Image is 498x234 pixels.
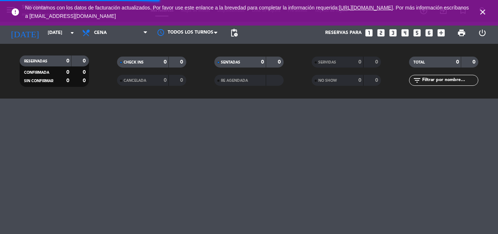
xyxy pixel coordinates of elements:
[124,61,144,64] span: CHECK INS
[278,60,282,65] strong: 0
[375,78,380,83] strong: 0
[472,22,493,44] div: LOG OUT
[478,8,487,16] i: close
[68,28,77,37] i: arrow_drop_down
[11,8,20,16] i: error
[25,5,469,19] span: No contamos con los datos de facturación actualizados. Por favor use este enlance a la brevedad p...
[164,78,167,83] strong: 0
[424,28,434,38] i: looks_6
[318,79,337,83] span: NO SHOW
[180,60,184,65] strong: 0
[339,5,393,11] a: [URL][DOMAIN_NAME]
[413,76,421,85] i: filter_list
[412,28,422,38] i: looks_5
[413,61,425,64] span: TOTAL
[66,58,69,64] strong: 0
[376,28,386,38] i: looks_two
[388,28,398,38] i: looks_3
[364,28,374,38] i: looks_one
[24,79,53,83] span: SIN CONFIRMAR
[318,61,336,64] span: SERVIDAS
[221,79,248,83] span: RE AGENDADA
[180,78,184,83] strong: 0
[83,70,87,75] strong: 0
[5,25,44,41] i: [DATE]
[94,30,107,35] span: Cena
[164,60,167,65] strong: 0
[421,76,478,84] input: Filtrar por nombre...
[478,28,487,37] i: power_settings_new
[472,60,477,65] strong: 0
[66,78,69,83] strong: 0
[66,70,69,75] strong: 0
[24,60,47,63] span: RESERVADAS
[457,28,466,37] span: print
[230,28,238,37] span: pending_actions
[358,78,361,83] strong: 0
[83,58,87,64] strong: 0
[325,30,362,35] span: Reservas para
[375,60,380,65] strong: 0
[25,5,469,19] a: . Por más información escríbanos a [EMAIL_ADDRESS][DOMAIN_NAME]
[358,60,361,65] strong: 0
[221,61,240,64] span: SENTADAS
[436,28,446,38] i: add_box
[400,28,410,38] i: looks_4
[456,60,459,65] strong: 0
[24,71,49,74] span: CONFIRMADA
[124,79,146,83] span: CANCELADA
[261,60,264,65] strong: 0
[83,78,87,83] strong: 0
